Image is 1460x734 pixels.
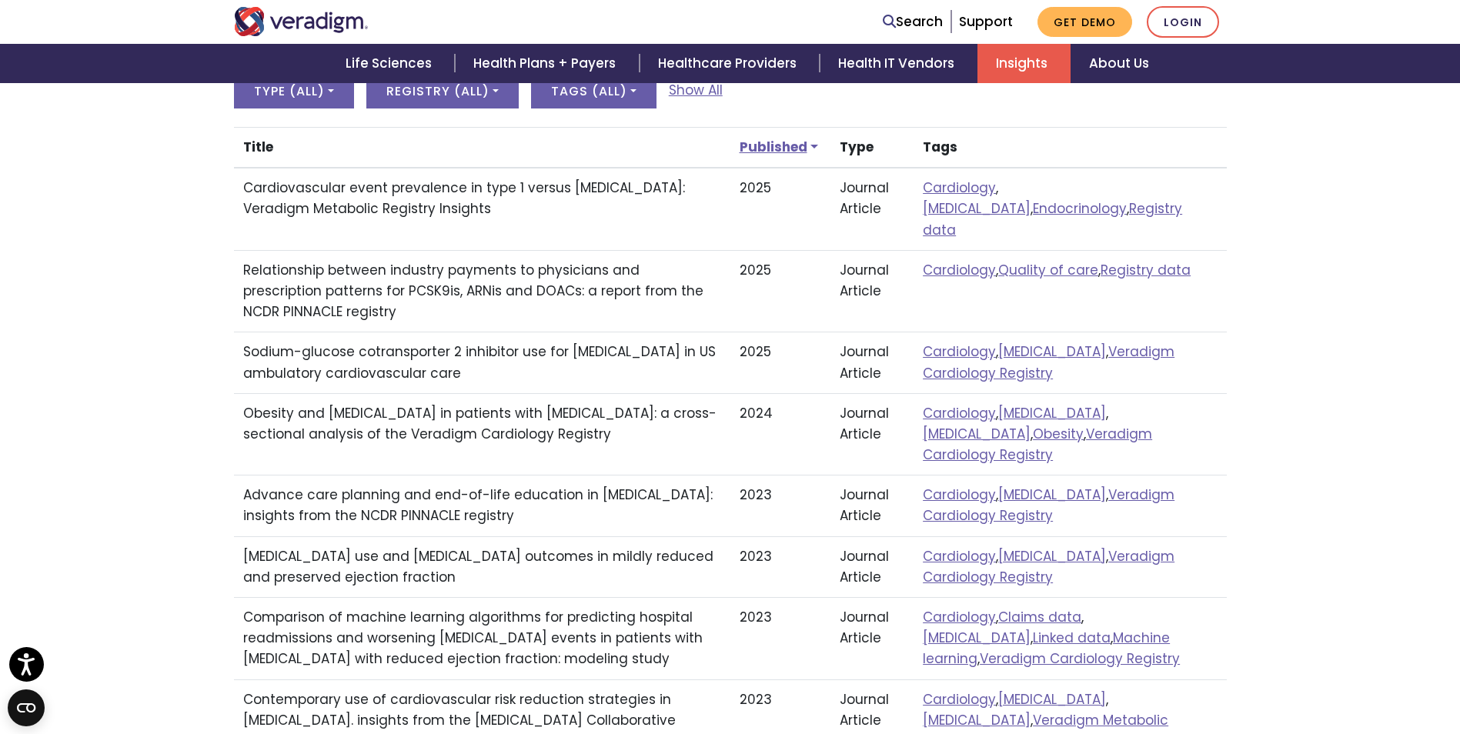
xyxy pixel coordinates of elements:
[830,393,914,475] td: Journal Article
[1033,629,1111,647] a: Linked data
[234,128,730,168] th: Title
[923,690,996,709] a: Cardiology
[998,404,1106,422] a: [MEDICAL_DATA]
[730,475,830,536] td: 2023
[883,12,943,32] a: Search
[830,168,914,250] td: Journal Article
[640,44,820,83] a: Healthcare Providers
[1101,261,1191,279] a: Registry data
[923,199,1182,239] a: Registry data
[1033,425,1084,443] a: Obesity
[998,261,1098,279] a: Quality of care
[830,475,914,536] td: Journal Article
[234,7,369,36] img: Veradigm logo
[914,250,1226,332] td: , ,
[234,332,730,393] td: Sodium-glucose cotransporter 2 inhibitor use for [MEDICAL_DATA] in US ambulatory cardiovascular care
[234,73,354,108] button: Type (All)
[730,250,830,332] td: 2025
[1037,7,1132,37] a: Get Demo
[531,73,656,108] button: Tags (All)
[830,250,914,332] td: Journal Article
[730,332,830,393] td: 2025
[740,138,820,156] a: Published
[923,261,996,279] a: Cardiology
[1033,199,1127,218] a: Endocrinology
[998,485,1106,504] a: [MEDICAL_DATA]
[923,404,996,422] a: Cardiology
[923,342,1174,382] a: Veradigm Cardiology Registry
[923,547,1174,586] a: Veradigm Cardiology Registry
[8,689,45,726] button: Open CMP widget
[923,342,996,361] a: Cardiology
[234,250,730,332] td: Relationship between industry payments to physicians and prescription patterns for PCSK9is, ARNis...
[923,711,1031,729] a: [MEDICAL_DATA]
[998,608,1081,626] a: Claims data
[730,536,830,597] td: 2023
[923,547,996,566] a: Cardiology
[998,342,1106,361] a: [MEDICAL_DATA]
[730,393,830,475] td: 2024
[998,547,1106,566] a: [MEDICAL_DATA]
[980,649,1180,668] a: Veradigm Cardiology Registry
[327,44,455,83] a: Life Sciences
[830,128,914,168] th: Type
[830,536,914,597] td: Journal Article
[959,12,1013,31] a: Support
[1147,6,1219,38] a: Login
[923,608,996,626] a: Cardiology
[830,598,914,680] td: Journal Article
[234,168,730,250] td: Cardiovascular event prevalence in type 1 versus [MEDICAL_DATA]: Veradigm Metabolic Registry Insi...
[914,536,1226,597] td: , ,
[977,44,1071,83] a: Insights
[923,485,996,504] a: Cardiology
[923,178,996,197] a: Cardiology
[1071,44,1168,83] a: About Us
[914,332,1226,393] td: , ,
[914,128,1226,168] th: Tags
[669,80,723,101] a: Show All
[914,168,1226,250] td: , , ,
[366,73,519,108] button: Registry (All)
[730,598,830,680] td: 2023
[730,168,830,250] td: 2025
[998,690,1106,709] a: [MEDICAL_DATA]
[234,598,730,680] td: Comparison of machine learning algorithms for predicting hospital readmissions and worsening [MED...
[455,44,639,83] a: Health Plans + Payers
[234,475,730,536] td: Advance care planning and end-of-life education in [MEDICAL_DATA]: insights from the NCDR PINNACL...
[234,536,730,597] td: [MEDICAL_DATA] use and [MEDICAL_DATA] outcomes in mildly reduced and preserved ejection fraction
[914,393,1226,475] td: , , , ,
[1164,623,1442,716] iframe: Drift Chat Widget
[914,598,1226,680] td: , , , , ,
[914,475,1226,536] td: , ,
[923,199,1031,218] a: [MEDICAL_DATA]
[830,332,914,393] td: Journal Article
[923,629,1031,647] a: [MEDICAL_DATA]
[234,393,730,475] td: Obesity and [MEDICAL_DATA] in patients with [MEDICAL_DATA]: a cross-sectional analysis of the Ver...
[923,425,1031,443] a: [MEDICAL_DATA]
[820,44,977,83] a: Health IT Vendors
